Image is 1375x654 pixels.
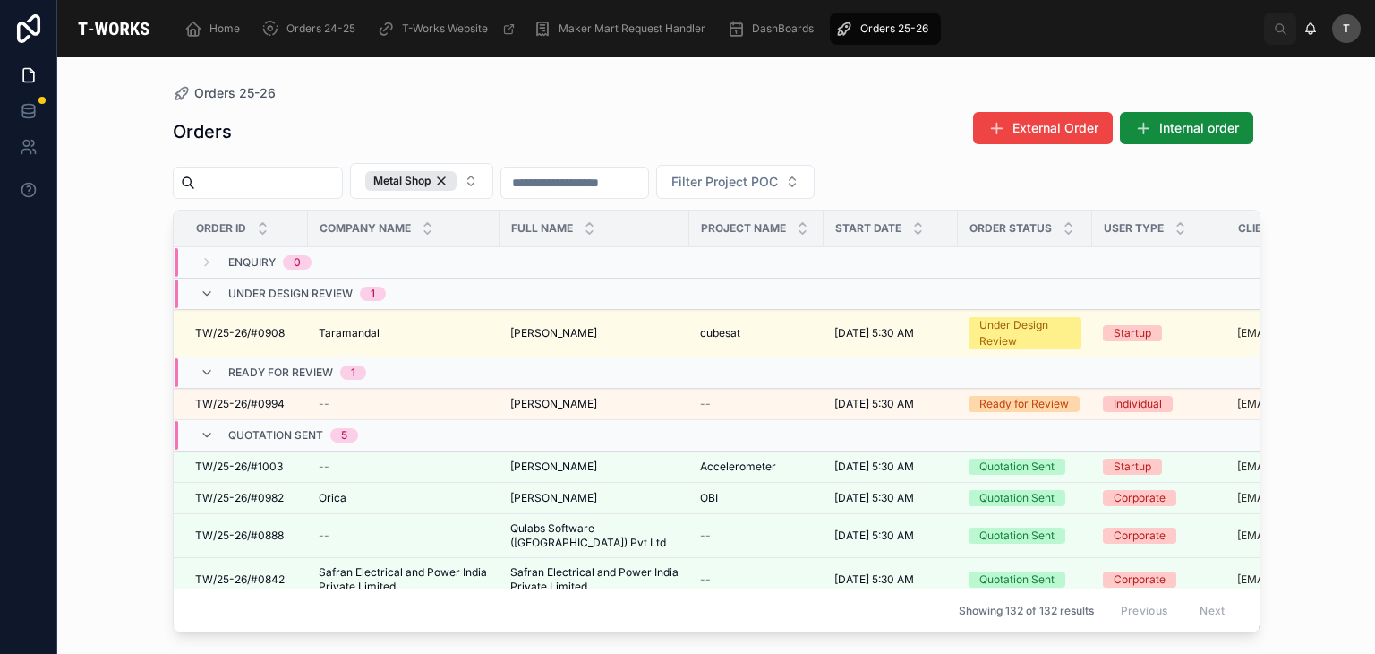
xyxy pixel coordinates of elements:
[834,326,914,340] span: [DATE] 5:30 AM
[1114,528,1166,544] div: Corporate
[700,397,813,411] a: --
[319,460,329,474] span: --
[700,529,813,543] a: --
[319,529,489,543] a: --
[319,397,489,411] a: --
[969,572,1081,588] a: Quotation Sent
[1114,490,1166,506] div: Corporate
[979,396,1069,412] div: Ready for Review
[195,460,297,474] a: TW/25-26/#1003
[835,221,901,236] span: Start Date
[195,491,284,505] span: TW/25-26/#0982
[1103,528,1216,544] a: Corporate
[528,13,718,45] a: Maker Mart Request Handler
[228,366,333,380] span: Ready for Review
[510,491,679,505] a: [PERSON_NAME]
[1343,22,1350,36] span: T
[510,397,597,411] span: [PERSON_NAME]
[196,221,246,236] span: Order ID
[834,491,947,505] a: [DATE] 5:30 AM
[973,112,1113,144] button: External Order
[700,491,813,505] a: OBI
[510,491,597,505] span: [PERSON_NAME]
[1237,529,1332,543] a: [EMAIL_ADDRESS]
[510,460,679,474] a: [PERSON_NAME]
[341,428,347,443] div: 5
[979,490,1055,506] div: Quotation Sent
[860,22,928,36] span: Orders 25-26
[722,13,826,45] a: DashBoards
[700,326,813,340] a: cubesat
[511,221,573,236] span: Full Name
[195,397,285,411] span: TW/25-26/#0994
[72,14,156,43] img: App logo
[365,171,457,191] button: Unselect METAL_SHOP
[656,165,815,199] button: Select Button
[1114,459,1151,475] div: Startup
[319,397,329,411] span: --
[969,528,1081,544] a: Quotation Sent
[510,565,679,594] a: Safran Electrical and Power India Private Limited
[969,221,1052,236] span: Order Status
[979,572,1055,588] div: Quotation Sent
[834,572,947,587] a: [DATE] 5:30 AM
[834,397,914,411] span: [DATE] 5:30 AM
[319,529,329,543] span: --
[979,317,1071,349] div: Under Design Review
[195,326,285,340] span: TW/25-26/#0908
[700,326,740,340] span: cubesat
[510,521,679,550] a: Qulabs Software ([GEOGRAPHIC_DATA]) Pvt Ltd
[979,459,1055,475] div: Quotation Sent
[1104,221,1164,236] span: User Type
[834,397,947,411] a: [DATE] 5:30 AM
[402,22,488,36] span: T-Works Website
[179,13,252,45] a: Home
[510,397,679,411] a: [PERSON_NAME]
[294,255,301,270] div: 0
[834,491,914,505] span: [DATE] 5:30 AM
[1120,112,1253,144] button: Internal order
[834,529,914,543] span: [DATE] 5:30 AM
[170,9,1264,48] div: scrollable content
[834,460,914,474] span: [DATE] 5:30 AM
[752,22,814,36] span: DashBoards
[209,22,240,36] span: Home
[228,255,276,270] span: Enquiry
[319,491,489,505] a: Orica
[700,397,711,411] span: --
[319,460,489,474] a: --
[1238,221,1373,236] span: Client/Employee Email
[1103,396,1216,412] a: Individual
[319,326,489,340] a: Taramandal
[834,529,947,543] a: [DATE] 5:30 AM
[195,529,297,543] a: TW/25-26/#0888
[228,428,323,443] span: Quotation Sent
[350,163,493,199] button: Select Button
[195,529,284,543] span: TW/25-26/#0888
[194,84,276,102] span: Orders 25-26
[1103,490,1216,506] a: Corporate
[371,287,375,301] div: 1
[173,84,276,102] a: Orders 25-26
[372,13,525,45] a: T-Works Website
[195,572,297,587] a: TW/25-26/#0842
[834,572,914,587] span: [DATE] 5:30 AM
[319,565,489,594] a: Safran Electrical and Power India Private Limited.
[671,173,778,191] span: Filter Project POC
[969,317,1081,349] a: Under Design Review
[173,119,232,144] h1: Orders
[700,572,711,587] span: --
[1114,572,1166,588] div: Corporate
[1114,396,1162,412] div: Individual
[286,22,355,36] span: Orders 24-25
[195,460,283,474] span: TW/25-26/#1003
[510,326,679,340] a: [PERSON_NAME]
[365,171,457,191] div: Metal Shop
[1114,325,1151,341] div: Startup
[510,326,597,340] span: [PERSON_NAME]
[351,366,355,380] div: 1
[319,326,380,340] span: Taramandal
[834,326,947,340] a: [DATE] 5:30 AM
